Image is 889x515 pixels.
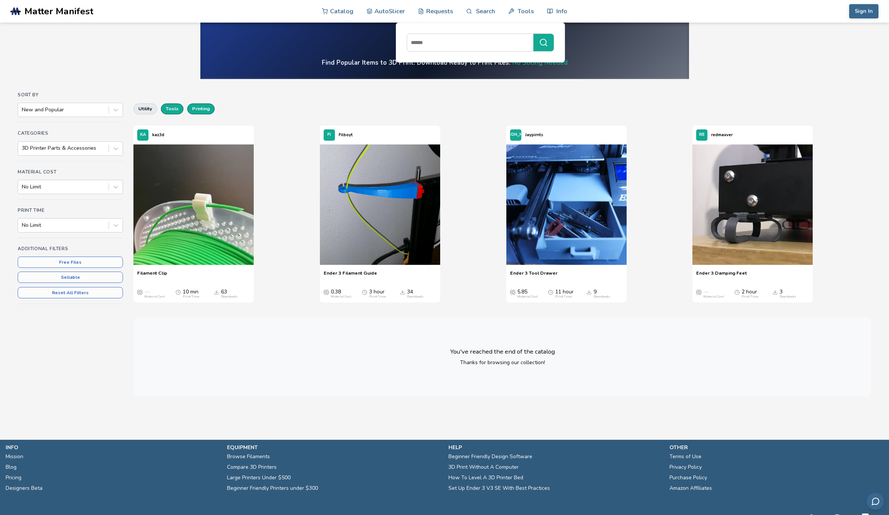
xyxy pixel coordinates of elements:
a: Beginner Friendly Printers under $300 [227,483,318,494]
div: 2 hour [742,289,758,299]
a: 3D Print Without A Computer [448,462,519,472]
p: Filboyt [339,131,353,139]
div: 11 hour [555,289,574,299]
span: Average Print Time [176,289,181,295]
h4: Additional Filters [18,246,123,251]
div: 63 [221,289,238,299]
a: Privacy Policy [669,462,702,472]
div: Material Cost [144,295,165,299]
div: Print Time [369,295,386,299]
div: 3 [780,289,796,299]
span: KA [140,132,146,137]
h4: Material Cost [18,169,123,175]
a: Pricing [6,472,21,483]
span: — [144,289,150,295]
button: Send feedback via email [867,493,884,510]
p: You've reached the end of the catalog [427,348,578,355]
span: Matter Manifest [24,6,93,17]
p: info [6,444,220,451]
a: Compare 3D Printers [227,462,277,472]
span: FI [327,132,331,137]
div: Material Cost [331,295,351,299]
p: other [669,444,883,451]
button: Sign In [849,4,878,18]
span: Downloads [214,289,219,295]
div: 5.85 [517,289,538,299]
a: Ender 3 Tool Drawer [510,270,557,281]
span: — [703,289,709,295]
p: equipment [227,444,441,451]
a: Designers Beta [6,483,42,494]
a: Ender 3 Filament Guide [324,270,377,281]
p: Thanks for browsing our collection! [427,359,578,366]
input: No Limit [22,184,23,190]
div: Downloads [407,295,424,299]
button: Free Files [18,257,123,268]
div: Material Cost [517,295,538,299]
span: Downloads [772,289,778,295]
p: redmaxver [711,131,733,139]
span: Average Cost [510,289,515,295]
div: Downloads [594,295,610,299]
span: Average Cost [696,289,701,295]
div: 34 [407,289,424,299]
a: How To Level A 3D Printer Bed [448,472,523,483]
span: Average Print Time [735,289,740,295]
h4: Print Time [18,208,123,213]
div: 0.38 [331,289,351,299]
p: help [448,444,662,451]
span: Average Print Time [362,289,367,295]
a: Ender 3 Damping Feet [696,270,747,281]
input: No Limit [22,222,23,228]
a: Amazon Affiliates [669,483,712,494]
div: 3 hour [369,289,386,299]
span: Downloads [586,289,592,295]
input: New and Popular [22,107,23,113]
span: Average Cost [137,289,142,295]
div: 10 min [183,289,199,299]
a: Browse Filaments [227,451,270,462]
div: Downloads [221,295,238,299]
button: utility [133,103,157,114]
h4: Categories [18,131,123,136]
a: Set Up Ender 3 V3 SE With Best Practices [448,483,550,494]
span: [PERSON_NAME] [498,132,533,137]
p: Jaypirnts [525,131,543,139]
a: Filament Clip [137,270,167,281]
button: printing [187,103,215,114]
div: Print Time [555,295,572,299]
a: Large Printers Under $500 [227,472,291,483]
div: Print Time [742,295,758,299]
p: kaz3d [152,131,164,139]
div: 9 [594,289,610,299]
div: Print Time [183,295,199,299]
a: Purchase Policy [669,472,707,483]
a: No Slicing Needed [512,58,568,67]
button: Reset All Filters [18,287,123,298]
button: Sellable [18,272,123,283]
span: Average Cost [324,289,329,295]
a: Beginner Friendly Design Software [448,451,532,462]
span: RE [699,132,705,137]
a: Blog [6,462,17,472]
div: Material Cost [703,295,724,299]
h4: Sort By [18,92,123,97]
div: Downloads [780,295,796,299]
button: tools [161,103,183,114]
a: Mission [6,451,23,462]
a: Terms of Use [669,451,701,462]
h4: Find Popular Items to 3D Print. Download Ready to Print Files. [322,58,568,67]
span: Downloads [400,289,405,295]
span: Average Print Time [548,289,553,295]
